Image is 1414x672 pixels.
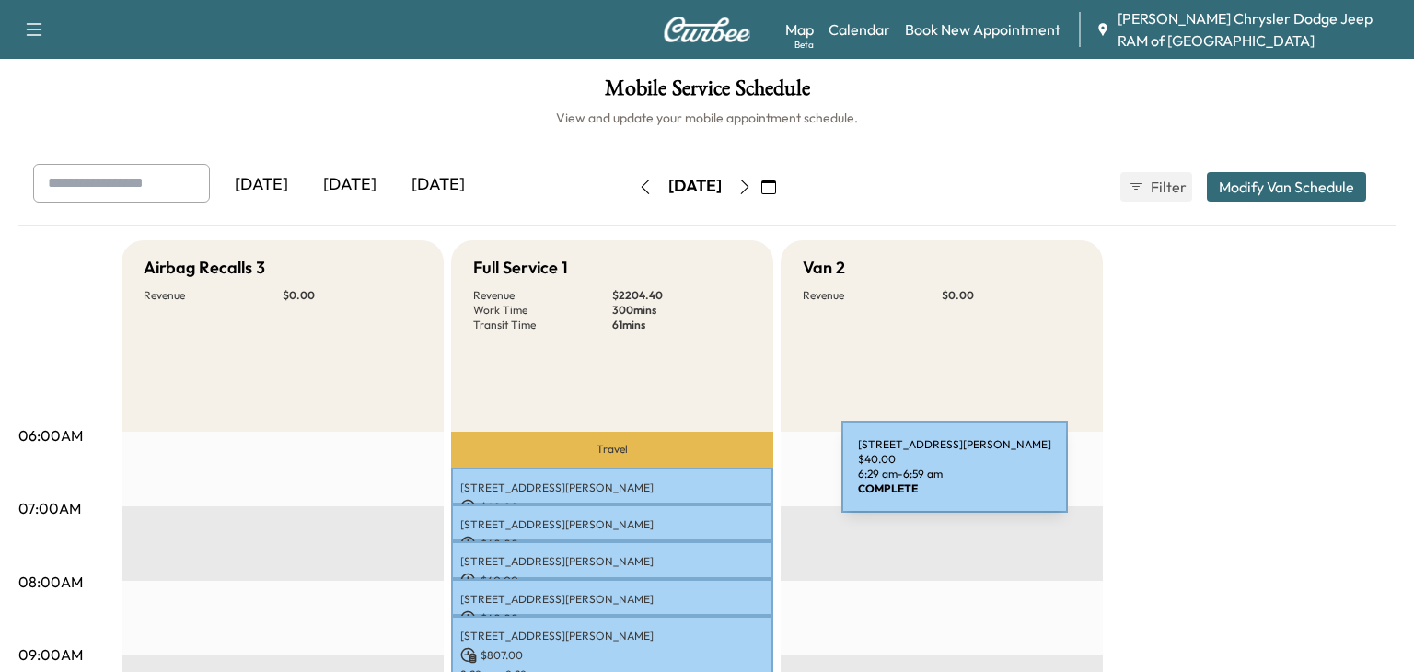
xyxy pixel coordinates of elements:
[460,554,764,569] p: [STREET_ADDRESS][PERSON_NAME]
[1151,176,1184,198] span: Filter
[663,17,751,42] img: Curbee Logo
[460,610,764,627] p: $ 40.00
[460,517,764,532] p: [STREET_ADDRESS][PERSON_NAME]
[612,303,751,318] p: 300 mins
[1118,7,1399,52] span: [PERSON_NAME] Chrysler Dodge Jeep RAM of [GEOGRAPHIC_DATA]
[829,18,890,41] a: Calendar
[306,164,394,206] div: [DATE]
[283,288,422,303] p: $ 0.00
[612,288,751,303] p: $ 2204.40
[473,288,612,303] p: Revenue
[668,175,722,198] div: [DATE]
[394,164,482,206] div: [DATE]
[144,288,283,303] p: Revenue
[942,288,1081,303] p: $ 0.00
[460,573,764,589] p: $ 40.00
[18,643,83,666] p: 09:00AM
[1207,172,1366,202] button: Modify Van Schedule
[18,424,83,446] p: 06:00AM
[1120,172,1192,202] button: Filter
[460,592,764,607] p: [STREET_ADDRESS][PERSON_NAME]
[217,164,306,206] div: [DATE]
[460,629,764,643] p: [STREET_ADDRESS][PERSON_NAME]
[18,571,83,593] p: 08:00AM
[18,109,1396,127] h6: View and update your mobile appointment schedule.
[803,288,942,303] p: Revenue
[785,18,814,41] a: MapBeta
[803,255,845,281] h5: Van 2
[460,647,764,664] p: $ 807.00
[460,536,764,552] p: $ 40.00
[460,499,764,516] p: $ 40.00
[612,318,751,332] p: 61 mins
[18,77,1396,109] h1: Mobile Service Schedule
[460,481,764,495] p: [STREET_ADDRESS][PERSON_NAME]
[905,18,1060,41] a: Book New Appointment
[473,303,612,318] p: Work Time
[794,38,814,52] div: Beta
[473,255,568,281] h5: Full Service 1
[144,255,265,281] h5: Airbag Recalls 3
[451,432,773,468] p: Travel
[473,318,612,332] p: Transit Time
[18,497,81,519] p: 07:00AM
